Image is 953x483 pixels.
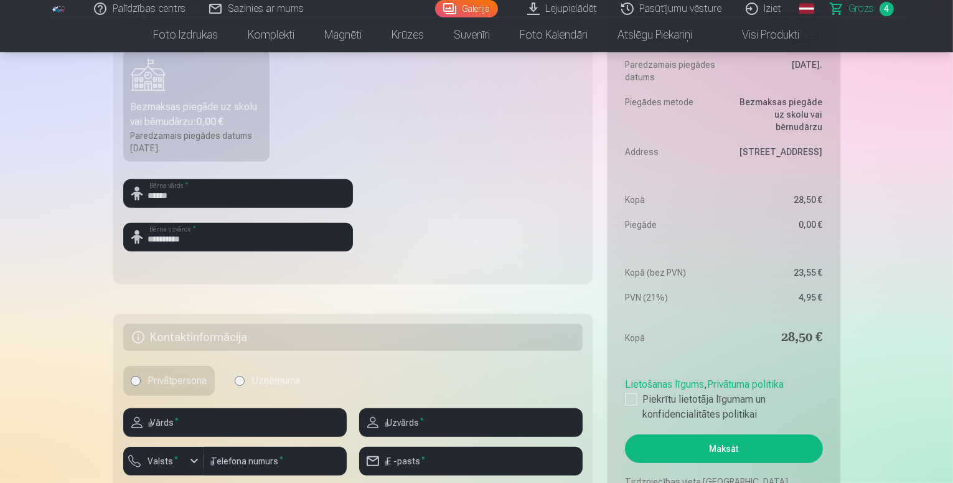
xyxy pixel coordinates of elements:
[123,366,215,396] label: Privātpersona
[603,17,708,52] a: Atslēgu piekariņi
[730,291,823,304] dd: 4,95 €
[625,329,718,347] dt: Kopā
[730,59,823,83] dd: [DATE].
[880,2,894,16] span: 4
[708,17,815,52] a: Visi produkti
[625,96,718,133] dt: Piegādes metode
[233,17,310,52] a: Komplekti
[707,378,784,390] a: Privātuma politika
[625,392,822,422] label: Piekrītu lietotāja līgumam un konfidencialitātes politikai
[730,194,823,206] dd: 28,50 €
[310,17,377,52] a: Magnēti
[235,376,245,386] input: Uzņēmums
[439,17,505,52] a: Suvenīri
[131,376,141,386] input: Privātpersona
[730,218,823,231] dd: 0,00 €
[52,5,66,12] img: /fa1
[377,17,439,52] a: Krūzes
[123,324,583,351] h5: Kontaktinformācija
[625,378,704,390] a: Lietošanas līgums
[625,218,718,231] dt: Piegāde
[123,447,204,476] button: Valsts*
[505,17,603,52] a: Foto kalendāri
[143,455,184,467] label: Valsts
[625,59,718,83] dt: Paredzamais piegādes datums
[625,434,822,463] button: Maksāt
[730,329,823,347] dd: 28,50 €
[227,366,309,396] label: Uzņēmums
[730,96,823,133] dd: Bezmaksas piegāde uz skolu vai bērnudārzu
[625,266,718,279] dt: Kopā (bez PVN)
[625,146,718,158] dt: Address
[730,146,823,158] dd: [STREET_ADDRESS]
[139,17,233,52] a: Foto izdrukas
[131,129,263,154] div: Paredzamais piegādes datums [DATE].
[197,116,224,128] b: 0,00 €
[625,372,822,422] div: ,
[849,1,875,16] span: Grozs
[625,194,718,206] dt: Kopā
[730,266,823,279] dd: 23,55 €
[625,291,718,304] dt: PVN (21%)
[131,100,263,129] div: Bezmaksas piegāde uz skolu vai bērnudārzu :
